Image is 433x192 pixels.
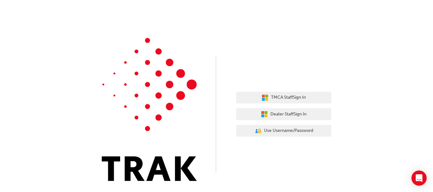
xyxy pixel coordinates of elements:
[271,94,306,101] span: TMCA Staff Sign In
[102,38,197,181] img: Trak
[264,127,313,134] span: Use Username/Password
[270,111,307,118] span: Dealer Staff Sign In
[236,125,331,137] button: Use Username/Password
[236,108,331,120] button: Dealer StaffSign In
[236,92,331,104] button: TMCA StaffSign In
[411,170,427,186] div: Open Intercom Messenger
